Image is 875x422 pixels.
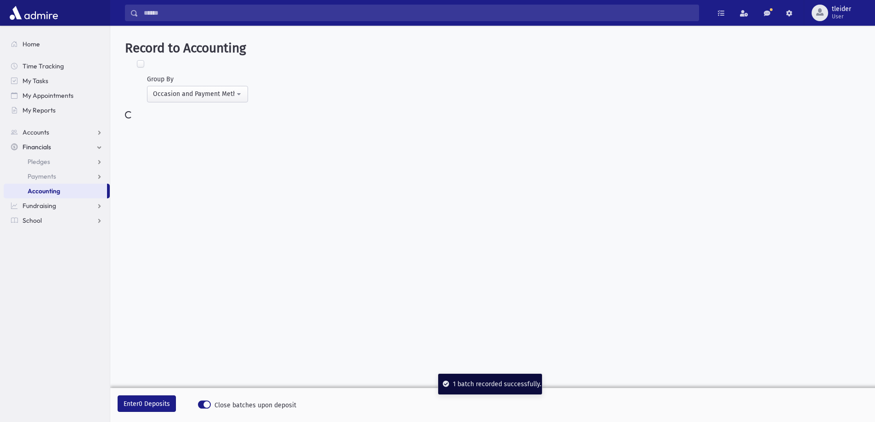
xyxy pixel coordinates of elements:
span: Home [23,40,40,48]
img: AdmirePro [7,4,60,22]
a: Accounting [4,184,107,198]
input: Search [138,5,699,21]
div: Group By [147,74,248,84]
span: tleider [832,6,851,13]
button: Enter0 Deposits [118,395,176,412]
span: Payments [28,172,56,180]
span: Accounts [23,128,49,136]
button: Occasion and Payment Method [147,86,248,102]
span: 0 Deposits [139,400,170,408]
a: Pledges [4,154,110,169]
span: My Tasks [23,77,48,85]
span: Accounting [28,187,60,195]
span: Pledges [28,158,50,166]
span: Record to Accounting [125,40,246,56]
a: Time Tracking [4,59,110,73]
a: School [4,213,110,228]
span: Time Tracking [23,62,64,70]
span: User [832,13,851,20]
a: My Tasks [4,73,110,88]
span: Fundraising [23,202,56,210]
a: Payments [4,169,110,184]
span: School [23,216,42,225]
a: My Appointments [4,88,110,103]
a: Fundraising [4,198,110,213]
a: Accounts [4,125,110,140]
span: Financials [23,143,51,151]
a: Home [4,37,110,51]
a: Financials [4,140,110,154]
div: Occasion and Payment Method [153,89,235,99]
div: 1 batch recorded successfully. [449,379,541,389]
span: Close batches upon deposit [215,400,296,410]
span: My Reports [23,106,56,114]
a: My Reports [4,103,110,118]
span: My Appointments [23,91,73,100]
